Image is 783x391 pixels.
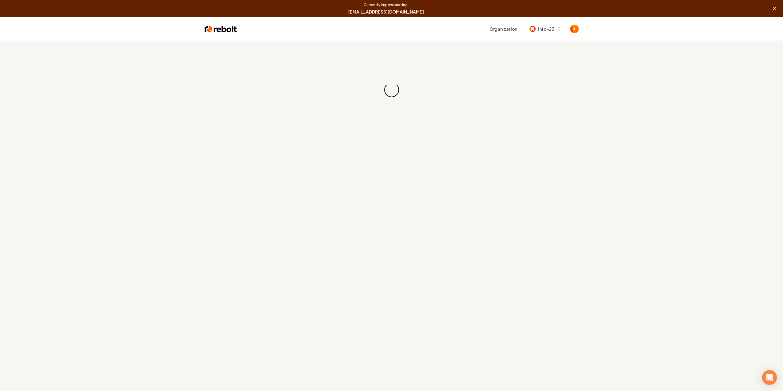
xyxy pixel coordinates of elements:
div: Open Intercom Messenger [762,370,777,385]
button: Organization [486,23,521,34]
img: Julia Hefti [570,25,579,33]
img: Rebolt Logo [205,25,237,33]
img: info-23 [529,26,536,32]
div: Loading [382,81,401,99]
button: Stop impersonating this user [769,6,779,12]
span: [EMAIL_ADDRESS][DOMAIN_NAME] [4,9,768,15]
span: Currently impersonating: [4,2,768,7]
button: Open user button [570,25,579,33]
span: info-23 [538,26,554,32]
